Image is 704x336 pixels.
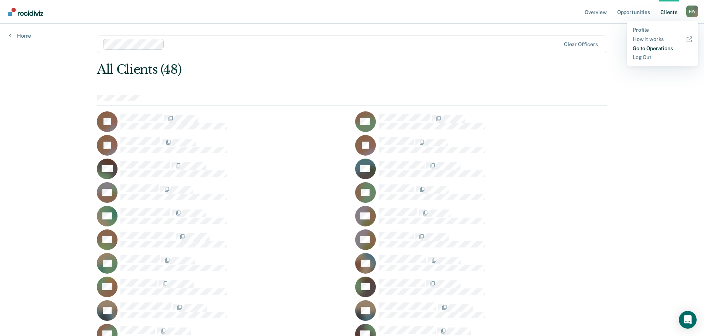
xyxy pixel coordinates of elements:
[686,6,698,17] div: H W
[686,6,698,17] button: Profile dropdown button
[97,62,505,77] div: All Clients (48)
[8,8,43,16] img: Recidiviz
[564,41,598,48] div: Clear officers
[679,311,697,329] div: Open Intercom Messenger
[633,54,692,60] a: Log Out
[9,32,31,39] a: Home
[633,45,692,52] a: Go to Operations
[633,36,692,42] a: How it works
[633,27,692,33] a: Profile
